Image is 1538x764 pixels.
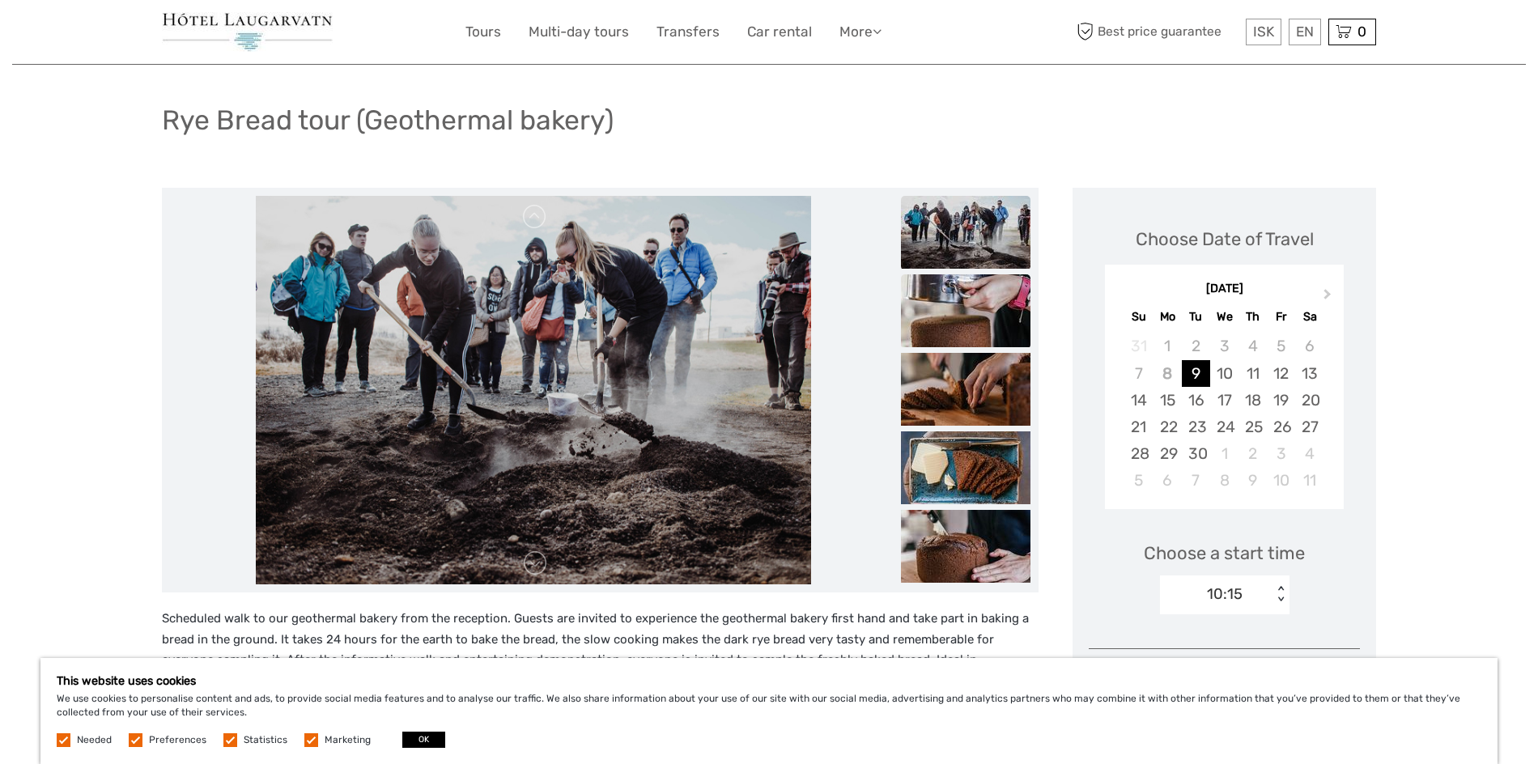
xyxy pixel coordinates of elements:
button: Next Month [1316,285,1342,311]
div: [DATE] [1105,281,1344,298]
div: Choose Friday, September 26th, 2025 [1267,414,1295,440]
div: Su [1124,306,1153,328]
div: Mo [1153,306,1182,328]
div: Not available Monday, September 8th, 2025 [1153,360,1182,387]
div: Choose Wednesday, September 17th, 2025 [1210,387,1238,414]
div: Choose Monday, September 22nd, 2025 [1153,414,1182,440]
div: Choose Wednesday, September 24th, 2025 [1210,414,1238,440]
img: 321035d3ade1406ab5681969df12e067_slider_thumbnail.jpeg [901,196,1030,269]
label: Needed [77,733,112,747]
a: Transfers [656,20,720,44]
div: Choose Thursday, September 25th, 2025 [1238,414,1267,440]
div: Not available Sunday, August 31st, 2025 [1124,333,1153,359]
img: 321035d3ade1406ab5681969df12e067_main_slider.jpeg [256,196,811,584]
div: Choose Saturday, September 20th, 2025 [1295,387,1323,414]
div: We use cookies to personalise content and ads, to provide social media features and to analyse ou... [40,658,1498,764]
h1: Rye Bread tour (Geothermal bakery) [162,104,614,137]
div: Not available Wednesday, September 3rd, 2025 [1210,333,1238,359]
div: Not available Sunday, September 7th, 2025 [1124,360,1153,387]
label: Statistics [244,733,287,747]
div: Choose Friday, October 3rd, 2025 [1267,440,1295,467]
div: Choose Wednesday, October 8th, 2025 [1210,467,1238,494]
button: Open LiveChat chat widget [186,25,206,45]
h5: This website uses cookies [57,674,1481,688]
div: Choose Monday, October 6th, 2025 [1153,467,1182,494]
div: Not available Saturday, September 6th, 2025 [1295,333,1323,359]
div: Not available Monday, September 1st, 2025 [1153,333,1182,359]
div: Th [1238,306,1267,328]
div: Not available Friday, September 5th, 2025 [1267,333,1295,359]
label: Marketing [325,733,371,747]
label: Preferences [149,733,206,747]
div: Choose Friday, October 10th, 2025 [1267,467,1295,494]
div: Choose Sunday, September 14th, 2025 [1124,387,1153,414]
div: Choose Saturday, October 11th, 2025 [1295,467,1323,494]
img: 2489-0b7621fd-c2cc-439c-be2b-41469028c7de_logo_small.jpg [162,12,333,52]
div: Choose Tuesday, September 23rd, 2025 [1182,414,1210,440]
div: Choose Tuesday, September 9th, 2025 [1182,360,1210,387]
div: Sa [1295,306,1323,328]
div: 10:15 [1207,584,1243,605]
div: Choose Sunday, October 5th, 2025 [1124,467,1153,494]
span: Choose a start time [1144,541,1305,566]
button: OK [402,732,445,748]
a: Tours [465,20,501,44]
div: Choose Sunday, September 21st, 2025 [1124,414,1153,440]
div: Choose Tuesday, September 30th, 2025 [1182,440,1210,467]
div: Choose Friday, September 12th, 2025 [1267,360,1295,387]
div: Choose Sunday, September 28th, 2025 [1124,440,1153,467]
div: Choose Tuesday, October 7th, 2025 [1182,467,1210,494]
div: Not available Thursday, September 4th, 2025 [1238,333,1267,359]
img: 5e8c0969472840afb7f43496149d0288_slider_thumbnail.jpeg [901,431,1030,504]
div: < > [1273,586,1287,603]
div: Choose Saturday, September 13th, 2025 [1295,360,1323,387]
a: Multi-day tours [529,20,629,44]
div: Choose Monday, September 29th, 2025 [1153,440,1182,467]
div: Choose Tuesday, September 16th, 2025 [1182,387,1210,414]
div: Choose Thursday, October 2nd, 2025 [1238,440,1267,467]
div: Choose Thursday, September 11th, 2025 [1238,360,1267,387]
div: Choose Wednesday, September 10th, 2025 [1210,360,1238,387]
div: Choose Monday, September 15th, 2025 [1153,387,1182,414]
div: Choose Friday, September 19th, 2025 [1267,387,1295,414]
img: 87dbacc510214df0bbc76ba318cc10ad_slider_thumbnail.jpeg [901,274,1030,347]
div: EN [1289,19,1321,45]
img: b04f61f9411a4f2a99fe64a940a106c2_slider_thumbnail.jpeg [901,510,1030,583]
a: Car rental [747,20,812,44]
span: ISK [1253,23,1274,40]
span: Best price guarantee [1073,19,1242,45]
div: We [1210,306,1238,328]
a: More [839,20,882,44]
p: Scheduled walk to our geothermal bakery from the reception. Guests are invited to experience the ... [162,609,1039,691]
span: 0 [1355,23,1369,40]
div: Choose Date of Travel [1136,227,1314,252]
div: Choose Saturday, October 4th, 2025 [1295,440,1323,467]
div: Choose Wednesday, October 1st, 2025 [1210,440,1238,467]
div: Choose Thursday, September 18th, 2025 [1238,387,1267,414]
div: Choose Thursday, October 9th, 2025 [1238,467,1267,494]
div: Tu [1182,306,1210,328]
img: 41e811d212d94cb0839ba241703e6269_slider_thumbnail.jpeg [901,353,1030,426]
div: month 2025-09 [1110,333,1338,494]
div: Choose Saturday, September 27th, 2025 [1295,414,1323,440]
div: Not available Tuesday, September 2nd, 2025 [1182,333,1210,359]
div: Fr [1267,306,1295,328]
p: We're away right now. Please check back later! [23,28,183,41]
